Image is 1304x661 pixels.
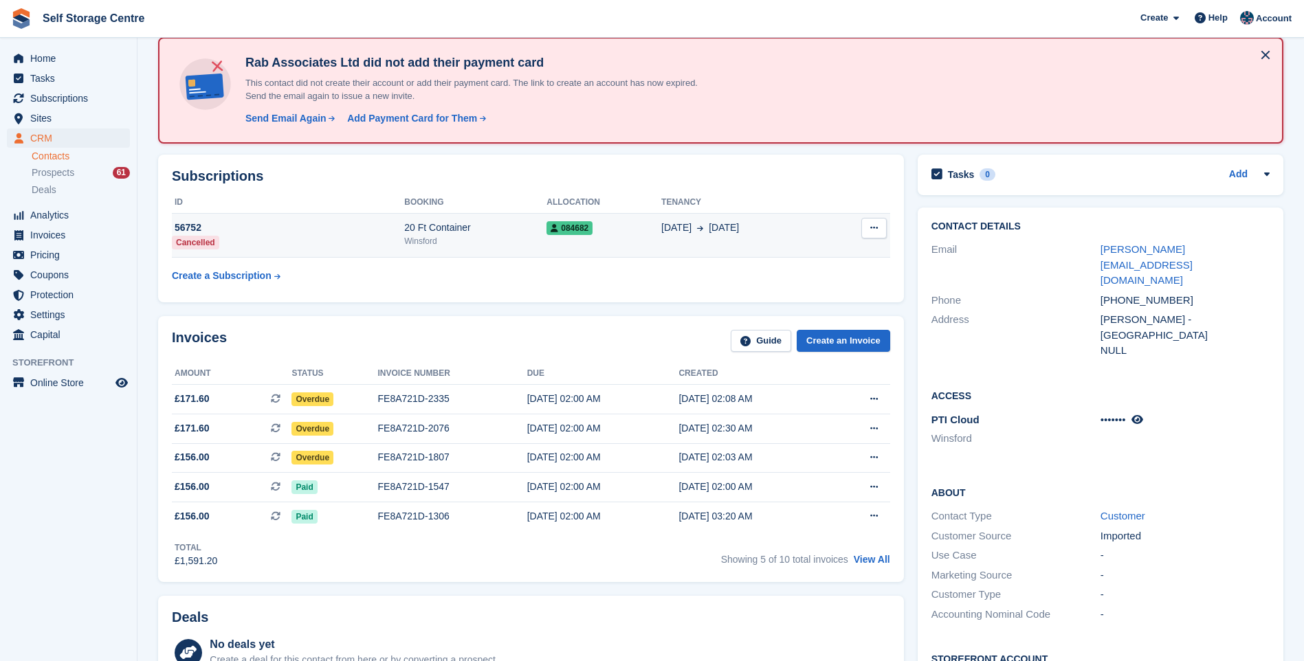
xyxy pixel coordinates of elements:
[797,330,890,352] a: Create an Invoice
[931,293,1101,309] div: Phone
[1101,568,1270,583] div: -
[7,69,130,88] a: menu
[931,587,1101,603] div: Customer Type
[175,450,210,464] span: £156.00
[1101,528,1270,544] div: Imported
[731,330,791,352] a: Guide
[378,509,527,524] div: FE8A721D-1306
[931,607,1101,623] div: Accounting Nominal Code
[7,373,130,392] a: menu
[931,528,1101,544] div: Customer Source
[7,49,130,68] a: menu
[678,509,830,524] div: [DATE] 03:20 AM
[1208,11,1228,25] span: Help
[1101,343,1270,359] div: NULL
[527,480,679,494] div: [DATE] 02:00 AM
[113,167,130,179] div: 61
[1101,587,1270,603] div: -
[347,111,477,126] div: Add Payment Card for Them
[527,450,679,464] div: [DATE] 02:00 AM
[980,168,995,181] div: 0
[404,221,546,235] div: 20 Ft Container
[342,111,487,126] a: Add Payment Card for Them
[172,269,272,283] div: Create a Subscription
[546,221,593,235] span: 084682
[12,356,137,370] span: Storefront
[291,363,377,385] th: Status
[30,109,113,128] span: Sites
[854,554,890,565] a: View All
[291,392,333,406] span: Overdue
[931,221,1270,232] h2: Contact Details
[172,168,890,184] h2: Subscriptions
[7,325,130,344] a: menu
[7,245,130,265] a: menu
[291,480,317,494] span: Paid
[7,285,130,304] a: menu
[7,89,130,108] a: menu
[931,414,980,425] span: PTI Cloud
[7,109,130,128] a: menu
[527,421,679,436] div: [DATE] 02:00 AM
[527,392,679,406] div: [DATE] 02:00 AM
[30,225,113,245] span: Invoices
[1101,510,1145,522] a: Customer
[30,245,113,265] span: Pricing
[175,541,217,554] div: Total
[172,609,208,625] h2: Deals
[7,225,130,245] a: menu
[30,89,113,108] span: Subscriptions
[1101,414,1126,425] span: •••••••
[1101,548,1270,563] div: -
[378,392,527,406] div: FE8A721D-2335
[546,192,661,214] th: Allocation
[378,450,527,464] div: FE8A721D-1807
[1101,243,1193,286] a: [PERSON_NAME][EMAIL_ADDRESS][DOMAIN_NAME]
[291,510,317,524] span: Paid
[113,374,130,391] a: Preview store
[245,111,327,126] div: Send Email Again
[176,55,234,113] img: no-card-linked-e7822e413c904bf8b177c4d89f31251c4716f9871600ec3ca5bfc59e148c83f4.svg
[527,509,679,524] div: [DATE] 02:00 AM
[931,242,1101,289] div: Email
[527,363,679,385] th: Due
[678,421,830,436] div: [DATE] 02:30 AM
[32,183,56,197] span: Deals
[678,450,830,464] div: [DATE] 02:03 AM
[172,236,219,249] div: Cancelled
[404,235,546,247] div: Winsford
[30,265,113,284] span: Coupons
[7,128,130,148] a: menu
[1101,328,1270,344] div: [GEOGRAPHIC_DATA]
[378,421,527,436] div: FE8A721D-2076
[172,363,291,385] th: Amount
[931,312,1101,359] div: Address
[37,7,150,30] a: Self Storage Centre
[661,192,828,214] th: Tenancy
[32,183,130,197] a: Deals
[30,69,113,88] span: Tasks
[175,480,210,494] span: £156.00
[7,205,130,225] a: menu
[931,548,1101,563] div: Use Case
[404,192,546,214] th: Booking
[1229,167,1248,183] a: Add
[378,480,527,494] div: FE8A721D-1547
[291,422,333,436] span: Overdue
[291,451,333,464] span: Overdue
[948,168,975,181] h2: Tasks
[721,554,848,565] span: Showing 5 of 10 total invoices
[175,554,217,568] div: £1,591.20
[240,55,721,71] h4: Rab Associates Ltd did not add their payment card
[32,166,130,180] a: Prospects 61
[1240,11,1254,25] img: Clair Cole
[931,568,1101,583] div: Marketing Source
[32,150,130,163] a: Contacts
[30,49,113,68] span: Home
[172,192,404,214] th: ID
[30,128,113,148] span: CRM
[210,636,498,653] div: No deals yet
[172,330,227,352] h2: Invoices
[678,480,830,494] div: [DATE] 02:00 AM
[175,392,210,406] span: £171.60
